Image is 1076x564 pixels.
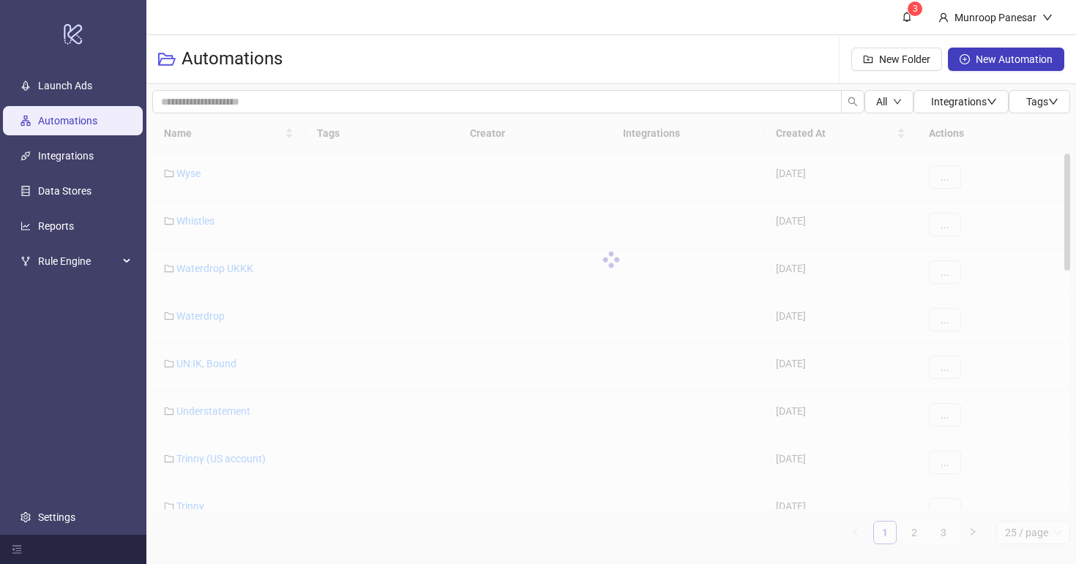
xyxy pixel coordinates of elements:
[879,53,930,65] span: New Folder
[38,185,91,197] a: Data Stores
[182,48,283,71] h3: Automations
[38,115,97,127] a: Automations
[976,53,1053,65] span: New Automation
[1009,90,1070,113] button: Tagsdown
[948,48,1064,71] button: New Automation
[848,97,858,107] span: search
[893,97,902,106] span: down
[914,90,1009,113] button: Integrationsdown
[1042,12,1053,23] span: down
[1026,96,1058,108] span: Tags
[902,12,912,22] span: bell
[908,1,922,16] sup: 3
[960,54,970,64] span: plus-circle
[38,220,74,232] a: Reports
[864,90,914,113] button: Alldown
[158,50,176,68] span: folder-open
[938,12,949,23] span: user
[38,511,75,523] a: Settings
[913,4,918,14] span: 3
[876,96,887,108] span: All
[949,10,1042,26] div: Munroop Panesar
[863,54,873,64] span: folder-add
[38,150,94,162] a: Integrations
[12,544,22,554] span: menu-fold
[987,97,997,107] span: down
[851,48,942,71] button: New Folder
[38,247,119,276] span: Rule Engine
[1048,97,1058,107] span: down
[931,96,997,108] span: Integrations
[20,256,31,266] span: fork
[38,80,92,91] a: Launch Ads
